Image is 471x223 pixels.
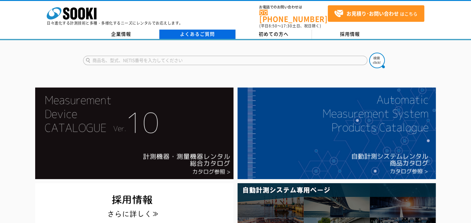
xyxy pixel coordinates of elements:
a: よくあるご質問 [159,30,236,39]
a: 採用情報 [312,30,388,39]
span: 初めての方へ [259,31,289,37]
input: 商品名、型式、NETIS番号を入力してください [83,56,367,65]
img: btn_search.png [369,53,385,68]
a: 初めての方へ [236,30,312,39]
a: 企業情報 [83,30,159,39]
img: 自動計測システムカタログ [238,88,436,179]
strong: お見積り･お問い合わせ [346,10,399,17]
span: (平日 ～ 土日、祝日除く) [259,23,321,29]
span: 17:30 [281,23,292,29]
span: 8:50 [269,23,277,29]
span: お電話でのお問い合わせは [259,5,328,9]
p: 日々進化する計測技術と多種・多様化するニーズにレンタルでお応えします。 [47,21,183,25]
a: [PHONE_NUMBER] [259,10,328,22]
a: お見積り･お問い合わせはこちら [328,5,424,22]
img: Catalog Ver10 [35,88,233,179]
span: はこちら [334,9,417,18]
